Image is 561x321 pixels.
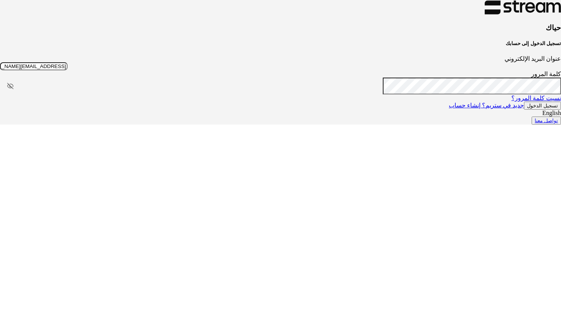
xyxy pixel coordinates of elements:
[531,71,561,77] label: كلمة المرور
[524,102,561,110] button: تسجيل الدخول
[449,102,524,109] a: جديد في ستريم؟ إنشاء حساب
[505,55,561,62] label: عنوان البريد الإلكتروني
[535,118,558,123] a: تواصل معنا
[4,79,17,92] button: toggle password visibility
[532,117,561,125] button: تواصل معنا
[542,110,561,116] a: English
[511,95,561,101] a: نسيت كلمة المرور؟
